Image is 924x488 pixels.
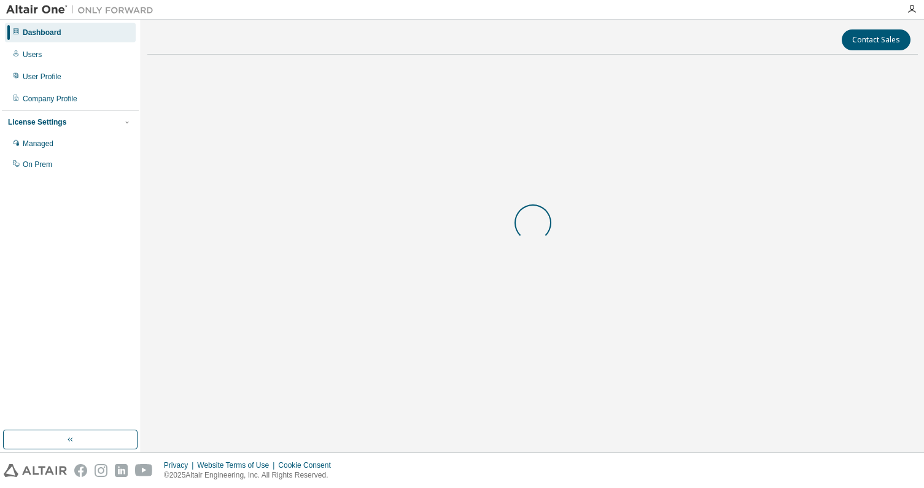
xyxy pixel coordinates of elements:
img: facebook.svg [74,464,87,477]
img: youtube.svg [135,464,153,477]
img: Altair One [6,4,160,16]
img: linkedin.svg [115,464,128,477]
div: Users [23,50,42,60]
div: On Prem [23,160,52,169]
p: © 2025 Altair Engineering, Inc. All Rights Reserved. [164,470,338,481]
img: instagram.svg [95,464,107,477]
div: Dashboard [23,28,61,37]
img: altair_logo.svg [4,464,67,477]
div: Managed [23,139,53,149]
div: Cookie Consent [278,460,338,470]
div: User Profile [23,72,61,82]
div: Website Terms of Use [197,460,278,470]
div: Company Profile [23,94,77,104]
div: Privacy [164,460,197,470]
button: Contact Sales [842,29,910,50]
div: License Settings [8,117,66,127]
